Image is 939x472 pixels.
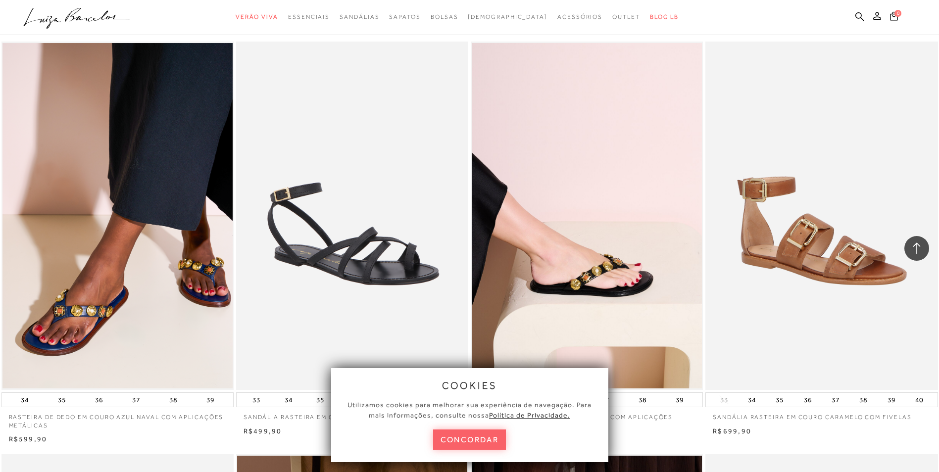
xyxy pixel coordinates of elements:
[236,13,278,20] span: Verão Viva
[340,8,379,26] a: categoryNavScreenReaderText
[288,8,330,26] a: categoryNavScreenReaderText
[92,393,106,407] button: 36
[389,13,420,20] span: Sapatos
[713,427,751,435] span: R$699,90
[636,393,649,407] button: 38
[472,43,702,388] img: RASTEIRA DE DEDO EM COURO PRETO COM APLICAÇÕES METÁLICAS
[612,13,640,20] span: Outlet
[166,393,180,407] button: 38
[887,11,901,24] button: 0
[203,393,217,407] button: 39
[288,13,330,20] span: Essenciais
[856,393,870,407] button: 38
[340,13,379,20] span: Sandálias
[650,8,679,26] a: BLOG LB
[442,380,497,391] span: cookies
[431,8,458,26] a: categoryNavScreenReaderText
[650,13,679,20] span: BLOG LB
[282,393,296,407] button: 34
[745,393,759,407] button: 34
[885,393,898,407] button: 39
[557,8,602,26] a: categoryNavScreenReaderText
[706,43,937,388] img: SANDÁLIA RASTEIRA EM COURO CARAMELO COM FIVELAS
[347,401,592,419] span: Utilizamos cookies para melhorar sua experiência de navegação. Para mais informações, consulte nossa
[55,393,69,407] button: 35
[244,427,282,435] span: R$499,90
[612,8,640,26] a: categoryNavScreenReaderText
[468,8,547,26] a: noSubCategoriesText
[773,393,787,407] button: 35
[431,13,458,20] span: Bolsas
[673,393,687,407] button: 39
[489,411,570,419] a: Política de Privacidade.
[129,393,143,407] button: 37
[894,10,901,17] span: 0
[18,393,32,407] button: 34
[717,395,731,405] button: 33
[2,43,233,388] img: RASTEIRA DE DEDO EM COURO AZUL NAVAL COM APLICAÇÕES METÁLICAS
[9,435,48,443] span: R$599,90
[237,43,467,388] img: SANDÁLIA RASTEIRA EM COURO PRETO COM TIRAS CRUZADAS
[1,407,234,430] a: RASTEIRA DE DEDO EM COURO AZUL NAVAL COM APLICAÇÕES METÁLICAS
[236,407,468,422] a: SANDÁLIA RASTEIRA EM COURO PRETO COM TIRAS CRUZADAS
[801,393,815,407] button: 36
[389,8,420,26] a: categoryNavScreenReaderText
[912,393,926,407] button: 40
[433,429,506,450] button: concordar
[829,393,842,407] button: 37
[705,407,938,422] a: SANDÁLIA RASTEIRA EM COURO CARAMELO COM FIVELAS
[557,13,602,20] span: Acessórios
[468,13,547,20] span: [DEMOGRAPHIC_DATA]
[236,8,278,26] a: categoryNavScreenReaderText
[313,393,327,407] button: 35
[249,393,263,407] button: 33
